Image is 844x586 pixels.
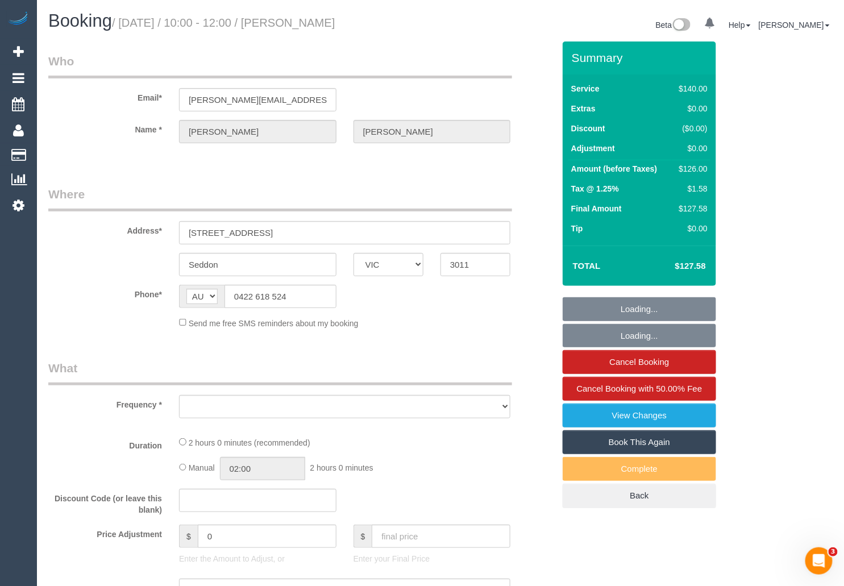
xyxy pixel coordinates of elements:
[656,20,691,30] a: Beta
[179,120,336,143] input: First Name*
[675,203,708,214] div: $127.58
[563,404,716,427] a: View Changes
[729,20,751,30] a: Help
[354,525,372,548] span: $
[354,120,511,143] input: Last Name*
[573,261,601,271] strong: Total
[189,318,359,327] span: Send me free SMS reminders about my booking
[829,547,838,556] span: 3
[179,253,336,276] input: Suburb*
[179,88,336,111] input: Email*
[675,123,708,134] div: ($0.00)
[675,143,708,154] div: $0.00
[40,88,171,103] label: Email*
[571,163,657,174] label: Amount (before Taxes)
[40,120,171,135] label: Name *
[563,430,716,454] a: Book This Again
[571,183,619,194] label: Tax @ 1.25%
[179,525,198,548] span: $
[675,163,708,174] div: $126.00
[7,11,30,27] img: Automaid Logo
[40,285,171,300] label: Phone*
[675,223,708,234] div: $0.00
[48,360,512,385] legend: What
[440,253,510,276] input: Post Code*
[40,436,171,451] label: Duration
[675,103,708,114] div: $0.00
[40,489,171,516] label: Discount Code (or leave this blank)
[641,261,706,271] h4: $127.58
[189,463,215,472] span: Manual
[563,377,716,401] a: Cancel Booking with 50.00% Fee
[563,350,716,374] a: Cancel Booking
[805,547,833,575] iframe: Intercom live chat
[675,183,708,194] div: $1.58
[354,553,511,564] p: Enter your Final Price
[563,484,716,508] a: Back
[40,525,171,540] label: Price Adjustment
[672,18,691,33] img: New interface
[48,186,512,211] legend: Where
[310,463,373,472] span: 2 hours 0 minutes
[48,53,512,78] legend: Who
[571,203,622,214] label: Final Amount
[112,16,335,29] small: / [DATE] / 10:00 - 12:00 / [PERSON_NAME]
[40,221,171,236] label: Address*
[759,20,830,30] a: [PERSON_NAME]
[40,395,171,410] label: Frequency *
[372,525,510,548] input: final price
[571,103,596,114] label: Extras
[571,83,600,94] label: Service
[189,438,310,447] span: 2 hours 0 minutes (recommended)
[577,384,702,393] span: Cancel Booking with 50.00% Fee
[571,123,605,134] label: Discount
[224,285,336,308] input: Phone*
[48,11,112,31] span: Booking
[571,223,583,234] label: Tip
[179,553,336,564] p: Enter the Amount to Adjust, or
[675,83,708,94] div: $140.00
[572,51,710,64] h3: Summary
[571,143,615,154] label: Adjustment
